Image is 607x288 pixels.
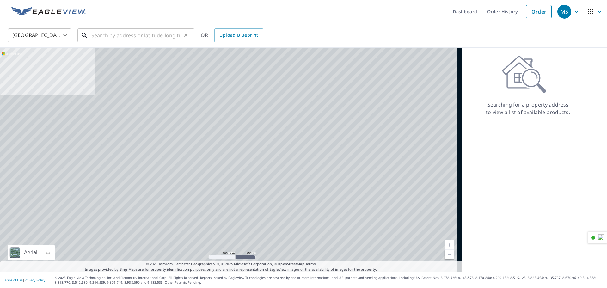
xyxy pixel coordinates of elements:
[214,28,263,42] a: Upload Blueprint
[557,5,571,19] div: MS
[445,240,454,250] a: Current Level 5, Zoom In
[3,278,45,282] p: |
[22,245,39,260] div: Aerial
[486,101,570,116] p: Searching for a property address to view a list of available products.
[278,261,304,266] a: OpenStreetMap
[201,28,263,42] div: OR
[146,261,316,267] span: © 2025 TomTom, Earthstar Geographics SIO, © 2025 Microsoft Corporation, ©
[8,27,71,44] div: [GEOGRAPHIC_DATA]
[3,278,23,282] a: Terms of Use
[11,7,86,16] img: EV Logo
[8,245,55,260] div: Aerial
[181,31,190,40] button: Clear
[526,5,552,18] a: Order
[91,27,181,44] input: Search by address or latitude-longitude
[55,275,604,285] p: © 2025 Eagle View Technologies, Inc. and Pictometry International Corp. All Rights Reserved. Repo...
[305,261,316,266] a: Terms
[445,250,454,259] a: Current Level 5, Zoom Out
[25,278,45,282] a: Privacy Policy
[219,31,258,39] span: Upload Blueprint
